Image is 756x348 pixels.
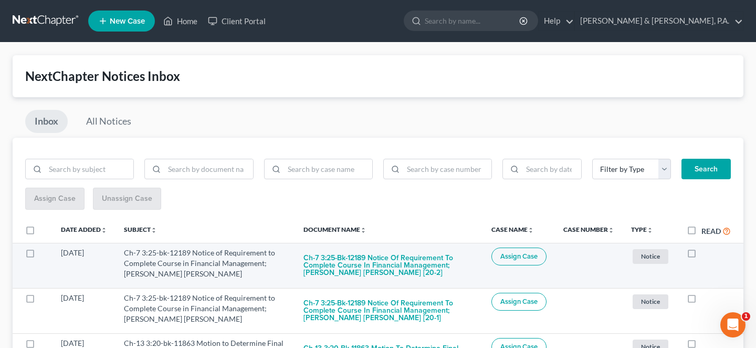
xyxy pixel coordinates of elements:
a: Notice [631,293,670,310]
span: 1 [742,312,750,321]
button: Assign Case [491,293,547,311]
i: unfold_more [528,227,534,233]
a: Subjectunfold_more [124,226,157,233]
input: Search by case name [284,159,372,179]
td: [DATE] [52,243,115,288]
i: unfold_more [101,227,107,233]
button: Ch-7 3:25-bk-12189 Notice of Requirement to Complete Course in Financial Management; [PERSON_NAME... [303,293,475,329]
span: Assign Case [500,252,538,261]
i: unfold_more [647,227,653,233]
td: Ch-7 3:25-bk-12189 Notice of Requirement to Complete Course in Financial Management; [PERSON_NAME... [115,243,295,288]
input: Search by case number [403,159,491,179]
a: Help [539,12,574,30]
input: Search by subject [45,159,133,179]
label: Read [701,226,721,237]
td: Ch-7 3:25-bk-12189 Notice of Requirement to Complete Course in Financial Management; [PERSON_NAME... [115,288,295,333]
a: Case Nameunfold_more [491,226,534,233]
i: unfold_more [608,227,614,233]
div: NextChapter Notices Inbox [25,68,731,85]
input: Search by date [522,159,581,179]
a: [PERSON_NAME] & [PERSON_NAME], P.A. [575,12,743,30]
a: Notice [631,248,670,265]
button: Assign Case [491,248,547,265]
a: Home [158,12,203,30]
a: Client Portal [203,12,271,30]
td: [DATE] [52,288,115,333]
a: Date Addedunfold_more [61,226,107,233]
button: Search [681,159,731,180]
a: Typeunfold_more [631,226,653,233]
span: Assign Case [500,298,538,306]
span: New Case [110,17,145,25]
a: Case Numberunfold_more [563,226,614,233]
input: Search by document name [164,159,253,179]
iframe: Intercom live chat [720,312,745,337]
a: Document Nameunfold_more [303,226,366,233]
a: All Notices [77,110,141,133]
button: Ch-7 3:25-bk-12189 Notice of Requirement to Complete Course in Financial Management; [PERSON_NAME... [303,248,475,283]
i: unfold_more [360,227,366,233]
input: Search by name... [425,11,521,30]
span: Notice [633,294,668,309]
a: Inbox [25,110,68,133]
span: Notice [633,249,668,263]
i: unfold_more [151,227,157,233]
